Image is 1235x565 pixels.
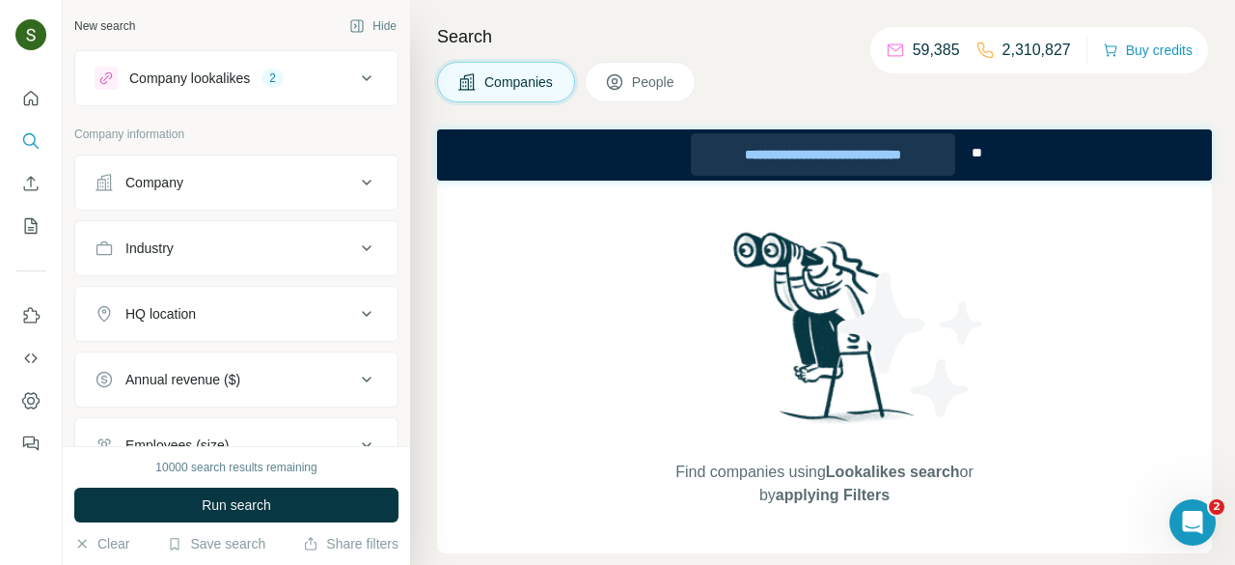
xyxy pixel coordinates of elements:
[15,426,46,461] button: Feedback
[202,495,271,515] span: Run search
[74,534,129,553] button: Clear
[632,72,676,92] span: People
[125,436,229,455] div: Employees (size)
[437,23,1212,50] h4: Search
[75,55,398,101] button: Company lookalikes2
[129,69,250,88] div: Company lookalikes
[75,356,398,403] button: Annual revenue ($)
[15,298,46,333] button: Use Surfe on LinkedIn
[75,159,398,206] button: Company
[167,534,265,553] button: Save search
[670,461,978,507] span: Find companies using or by
[826,464,960,480] span: Lookalikes search
[15,81,46,116] button: Quick start
[825,258,999,432] img: Surfe Illustration - Stars
[74,488,398,523] button: Run search
[1169,499,1216,546] iframe: Intercom live chat
[75,291,398,337] button: HQ location
[15,209,46,243] button: My lists
[303,534,398,553] button: Share filters
[15,383,46,418] button: Dashboard
[74,17,135,35] div: New search
[15,166,46,201] button: Enrich CSV
[125,370,240,389] div: Annual revenue ($)
[74,126,398,143] p: Company information
[261,70,284,87] div: 2
[725,227,925,442] img: Surfe Illustration - Woman searching with binoculars
[75,225,398,271] button: Industry
[484,72,555,92] span: Companies
[15,341,46,376] button: Use Surfe API
[75,422,398,468] button: Employees (size)
[125,304,196,324] div: HQ location
[125,239,174,258] div: Industry
[913,39,960,62] p: 59,385
[437,129,1212,181] iframe: Banner
[336,12,410,41] button: Hide
[15,19,46,50] img: Avatar
[776,487,890,503] span: applying Filters
[155,459,316,476] div: 10000 search results remaining
[15,124,46,158] button: Search
[1103,37,1193,64] button: Buy credits
[1209,499,1224,515] span: 2
[1002,39,1071,62] p: 2,310,827
[125,173,183,192] div: Company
